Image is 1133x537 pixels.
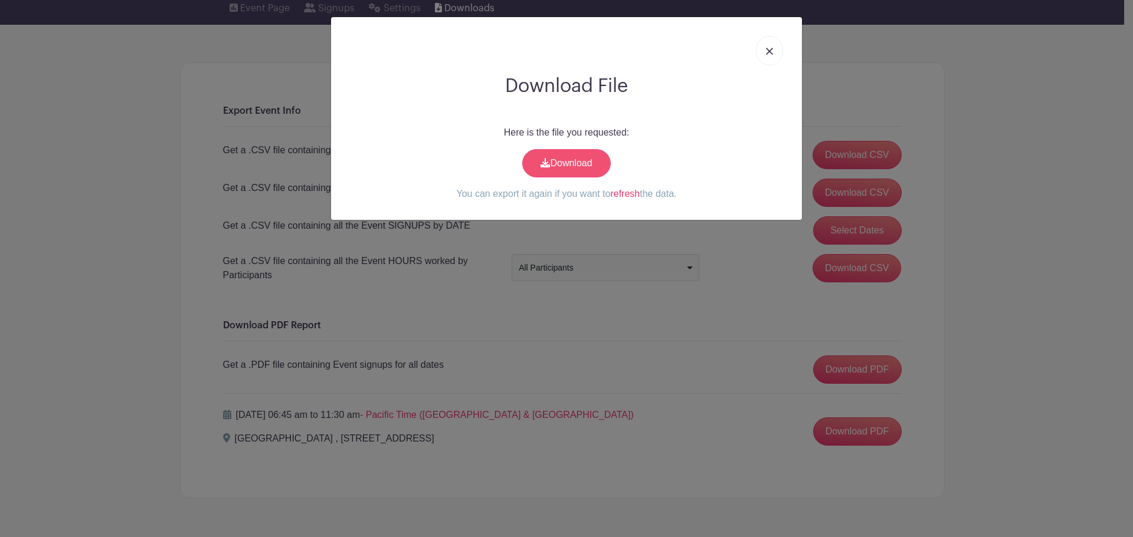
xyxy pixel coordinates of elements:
[340,75,793,97] h2: Download File
[522,149,611,177] a: Download
[340,126,793,140] p: Here is the file you requested:
[610,189,640,199] a: refresh
[766,48,773,55] img: close_button-5f87c8562297e5c2d7936805f587ecaba9071eb48480494691a3f1689db116b3.svg
[340,187,793,201] p: You can export it again if you want to the data.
